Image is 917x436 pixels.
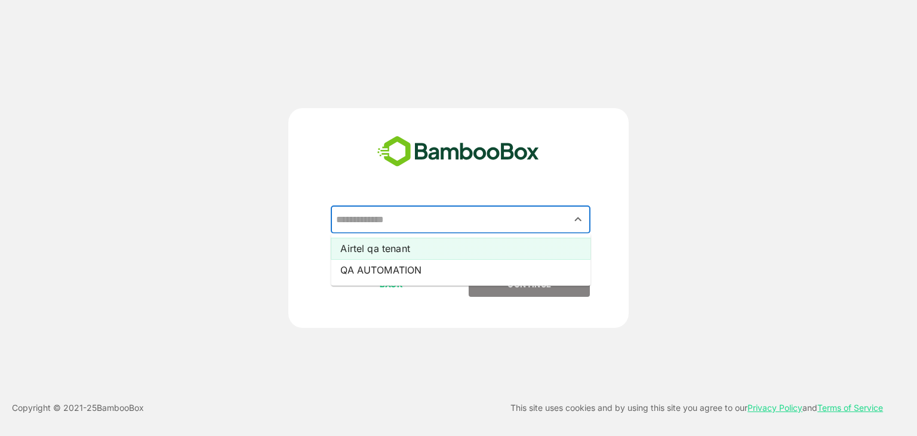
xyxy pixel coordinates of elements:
[331,238,590,259] li: Airtel qa tenant
[510,401,883,415] p: This site uses cookies and by using this site you agree to our and
[371,132,546,171] img: bamboobox
[331,259,590,281] li: QA AUTOMATION
[747,403,802,413] a: Privacy Policy
[12,401,144,415] p: Copyright © 2021- 25 BambooBox
[817,403,883,413] a: Terms of Service
[570,211,586,228] button: Close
